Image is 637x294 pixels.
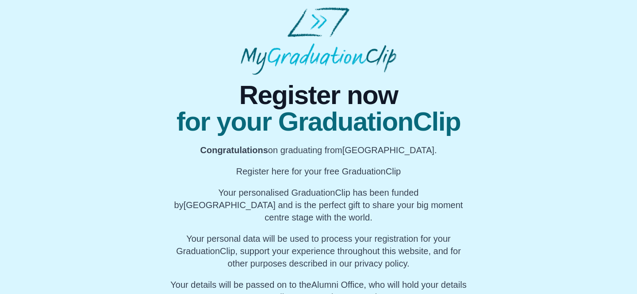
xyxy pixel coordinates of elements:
[241,7,396,75] img: MyGraduationClip
[311,280,364,290] span: Alumni Office
[200,145,268,155] b: Congratulations
[170,144,467,156] p: on graduating from [GEOGRAPHIC_DATA].
[170,108,467,135] span: for your GraduationClip
[170,186,467,224] p: Your personalised GraduationClip has been funded by [GEOGRAPHIC_DATA] and is the perfect gift to ...
[170,232,467,270] p: Your personal data will be used to process your registration for your GraduationClip, support you...
[170,165,467,178] p: Register here for your free GraduationClip
[170,82,467,108] span: Register now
